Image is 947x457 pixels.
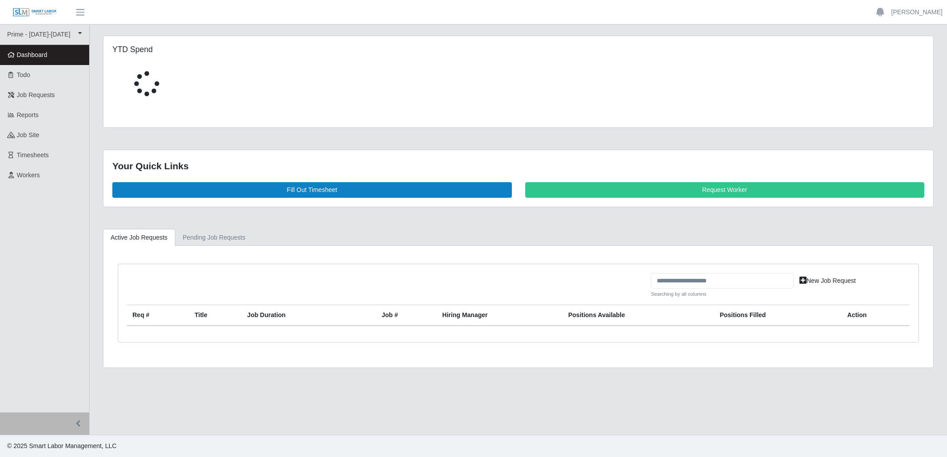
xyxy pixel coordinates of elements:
div: Your Quick Links [112,159,924,173]
a: New Job Request [794,273,862,289]
span: © 2025 Smart Labor Management, LLC [7,442,116,449]
th: Title [189,305,242,326]
a: Active Job Requests [103,229,175,246]
h5: YTD Spend [112,45,374,54]
span: Todo [17,71,30,78]
th: Job Duration [242,305,352,326]
th: Action [842,305,910,326]
th: Positions Available [563,305,714,326]
th: Req # [127,305,189,326]
span: Workers [17,171,40,179]
span: Dashboard [17,51,48,58]
span: Job Requests [17,91,55,98]
th: Positions Filled [714,305,842,326]
a: Request Worker [525,182,925,198]
a: Pending Job Requests [175,229,253,246]
th: Job # [376,305,437,326]
span: Timesheets [17,151,49,159]
a: [PERSON_NAME] [891,8,943,17]
span: job site [17,131,40,139]
th: Hiring Manager [437,305,563,326]
img: SLM Logo [12,8,57,17]
span: Reports [17,111,39,118]
small: Searching by all columns [651,290,794,298]
a: Fill Out Timesheet [112,182,512,198]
